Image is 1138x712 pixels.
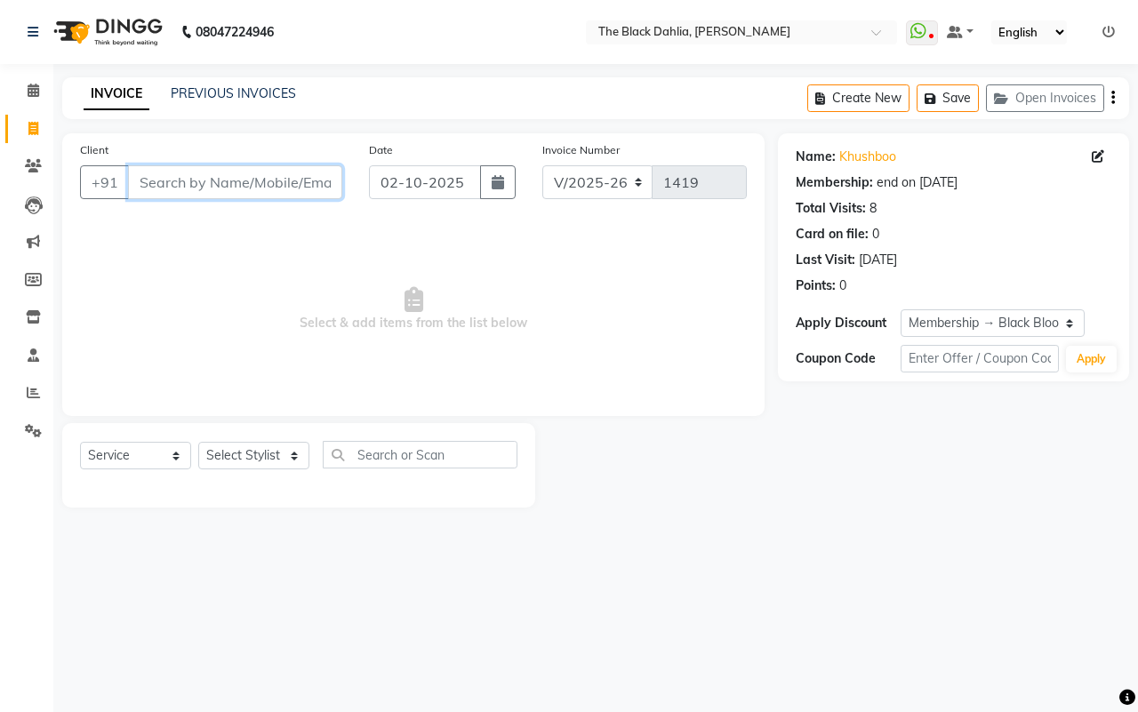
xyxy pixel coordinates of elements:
div: Coupon Code [796,349,901,368]
img: logo [45,7,167,57]
b: 08047224946 [196,7,274,57]
div: Name: [796,148,836,166]
input: Search or Scan [323,441,517,468]
div: 8 [870,199,877,218]
input: Enter Offer / Coupon Code [901,345,1059,372]
div: 0 [872,225,879,244]
div: 0 [839,276,846,295]
button: +91 [80,165,130,199]
div: Apply Discount [796,314,901,332]
div: Membership: [796,173,873,192]
div: Last Visit: [796,251,855,269]
button: Apply [1066,346,1117,372]
div: [DATE] [859,251,897,269]
input: Search by Name/Mobile/Email/Code [128,165,342,199]
div: end on [DATE] [877,173,958,192]
a: PREVIOUS INVOICES [171,85,296,101]
div: Card on file: [796,225,869,244]
a: Khushboo [839,148,896,166]
div: Total Visits: [796,199,866,218]
label: Date [369,142,393,158]
button: Open Invoices [986,84,1104,112]
label: Client [80,142,108,158]
a: INVOICE [84,78,149,110]
label: Invoice Number [542,142,620,158]
button: Save [917,84,979,112]
button: Create New [807,84,910,112]
span: Select & add items from the list below [80,220,747,398]
div: Points: [796,276,836,295]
